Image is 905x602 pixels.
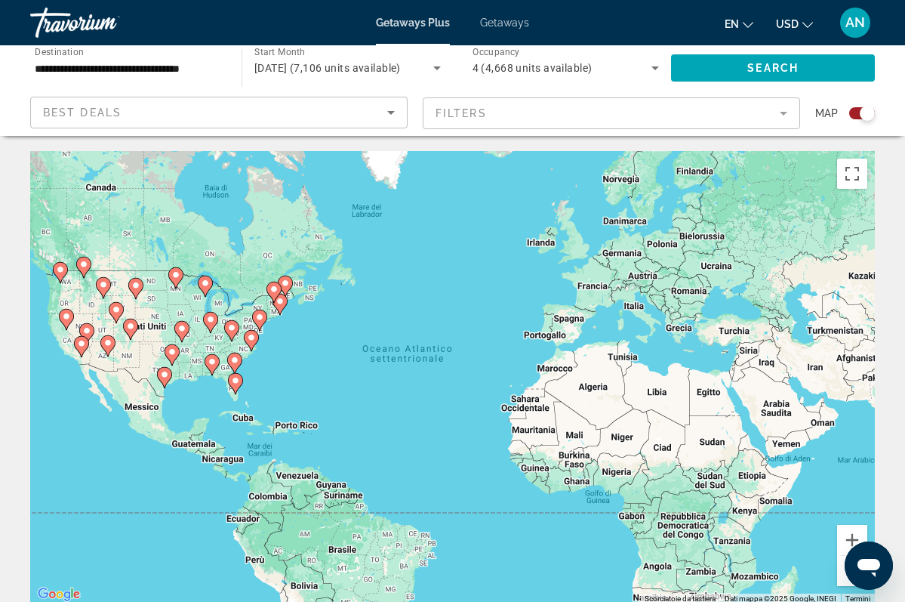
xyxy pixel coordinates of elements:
[845,15,865,30] span: AN
[423,97,800,130] button: Filter
[836,7,875,39] button: User Menu
[747,62,799,74] span: Search
[776,13,813,35] button: Change currency
[376,17,450,29] a: Getaways Plus
[671,54,875,82] button: Search
[473,47,520,57] span: Occupancy
[254,62,401,74] span: [DATE] (7,106 units available)
[837,159,867,189] button: Attiva/disattiva vista schermo intero
[480,17,529,29] a: Getaways
[845,542,893,590] iframe: Pulsante per aprire la finestra di messaggistica
[725,18,739,30] span: en
[43,103,395,122] mat-select: Sort by
[837,525,867,555] button: Zoom avanti
[254,47,305,57] span: Start Month
[725,13,753,35] button: Change language
[815,103,838,124] span: Map
[837,556,867,586] button: Zoom indietro
[776,18,799,30] span: USD
[473,62,593,74] span: 4 (4,668 units available)
[35,46,84,57] span: Destination
[43,107,122,119] span: Best Deals
[30,3,181,42] a: Travorium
